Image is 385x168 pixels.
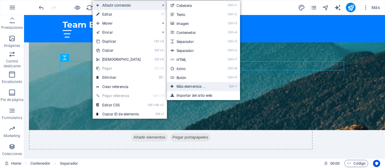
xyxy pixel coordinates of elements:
a: Ctrl1Cabecera [167,1,217,10]
a: Enviar [93,28,158,37]
i: Ctrl [154,48,159,52]
i: Ctrl [228,39,233,43]
button: text_generator [334,4,341,11]
i: Ctrl [154,39,159,43]
a: Ctrl3Imagen [167,19,217,28]
i: Alt [153,103,159,107]
a: ⌦Eliminar [93,73,144,82]
i: 1 [233,3,237,7]
span: Pegar portapapeles [146,118,187,127]
i: 5 [233,39,237,43]
i: Ctrl [228,75,233,79]
i: Ctrl [156,112,160,116]
i: Ctrl [228,30,233,34]
i: 6 [233,48,237,52]
span: Código [347,160,365,167]
span: Añadir elementos [107,118,144,127]
button: Más [360,3,382,12]
button: Código [344,160,368,167]
i: ⌦ [159,75,164,79]
a: CtrlDDuplicar [93,37,144,46]
i: Ctrl [148,103,152,107]
button: Haz clic para salir del modo de previsualización y seguir editando [74,4,81,11]
a: Ctrl⏎Más elementos ... [167,82,217,91]
i: D [160,39,164,43]
i: Páginas (Ctrl+Alt+S) [310,4,317,11]
a: Ctrl4Contenedor [167,28,217,37]
i: 7 [233,57,237,61]
i: Deshacer: Editar cabecera (Ctrl+Z) [38,4,45,11]
i: Volver a cargar página [86,4,93,11]
a: Ctrl⇧VPegar referencia [93,91,144,100]
i: I [161,112,164,116]
button: navigator [322,4,329,11]
span: Mover [93,19,158,28]
i: Ctrl [228,21,233,25]
i: 8 [233,66,237,70]
button: Usercentrics [373,160,380,167]
a: CtrlVPegar [93,64,144,73]
h6: Tiempo de la sesión [324,160,340,167]
p: Prestaciones [1,25,23,30]
i: Ctrl [154,57,159,61]
a: CtrlCCopiar [93,46,144,55]
i: Ctrl [154,66,159,70]
a: Importar del sitio web [167,91,240,100]
i: 4 [233,30,237,34]
p: Pie de página [1,97,23,102]
a: Haz clic para cancelar la selección y doble clic para abrir páginas [5,160,21,167]
button: publish [346,3,356,12]
a: Ctrl7HTML [167,55,217,64]
span: Añadir contenido [93,1,158,10]
nav: breadcrumb [30,160,78,167]
button: reload [86,4,93,11]
i: ⏎ [234,84,237,88]
span: Más [363,5,380,11]
i: 9 [233,75,237,79]
i: Ctrl [228,12,233,16]
a: CtrlAltCEditar CSS [93,101,144,110]
p: Colecciones [2,151,22,156]
a: Crear referencia [93,82,167,91]
a: Ctrl5Separador [167,37,217,46]
span: : [334,161,335,166]
a: CtrlICopiar ID de elemento [93,110,144,119]
i: 2 [233,12,237,16]
i: Ctrl [153,94,158,98]
i: ⏎ [161,12,164,16]
i: V [160,66,164,70]
a: CtrlX[DEMOGRAPHIC_DATA] [93,55,144,64]
i: X [160,57,164,61]
i: Navegador [322,4,329,11]
i: Ctrl [228,3,233,7]
i: Ctrl [228,48,233,52]
span: Haz clic para seleccionar y doble clic para editar [30,160,51,167]
i: Ctrl [229,84,234,88]
button: design [298,4,305,11]
i: C [160,103,164,107]
button: undo [38,4,45,11]
i: Ctrl [228,57,233,61]
a: ⏎Editar [93,10,144,19]
span: Haz clic para seleccionar y doble clic para editar [60,160,78,167]
a: Ctrl9Botón [167,73,217,82]
a: Ctrl2Texto [167,10,217,19]
p: Formularios [2,115,22,120]
a: Ctrl6Separador [167,46,217,55]
i: V [162,94,164,98]
button: pages [310,4,317,11]
i: ⇧ [159,94,161,98]
i: 3 [233,21,237,25]
span: 00 00 [330,160,340,167]
p: Imágenes [4,43,20,48]
i: C [160,48,164,52]
i: Ctrl [228,66,233,70]
p: Marketing [4,133,20,138]
p: Encabezado [2,79,22,84]
a: Ctrl8Icono [167,64,217,73]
